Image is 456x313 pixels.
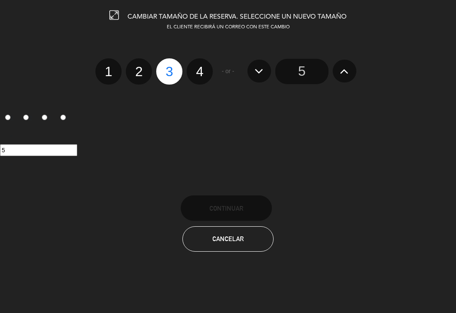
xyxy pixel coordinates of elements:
label: 1 [95,58,122,85]
span: EL CLIENTE RECIBIRÁ UN CORREO CON ESTE CAMBIO [167,25,290,30]
input: 4 [60,115,66,120]
input: 2 [23,115,29,120]
input: 3 [42,115,47,120]
input: 1 [5,115,11,120]
label: 2 [126,58,152,85]
label: 3 [37,111,56,126]
label: 4 [187,58,213,85]
span: CAMBIAR TAMAÑO DE LA RESERVA. SELECCIONE UN NUEVO TAMAÑO [128,14,347,20]
label: 4 [55,111,74,126]
label: 3 [156,58,182,85]
button: Cancelar [182,226,274,252]
label: 2 [19,111,37,126]
span: Cancelar [212,235,244,242]
button: Continuar [181,195,272,221]
span: - or - [222,66,234,76]
span: Continuar [209,205,243,212]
